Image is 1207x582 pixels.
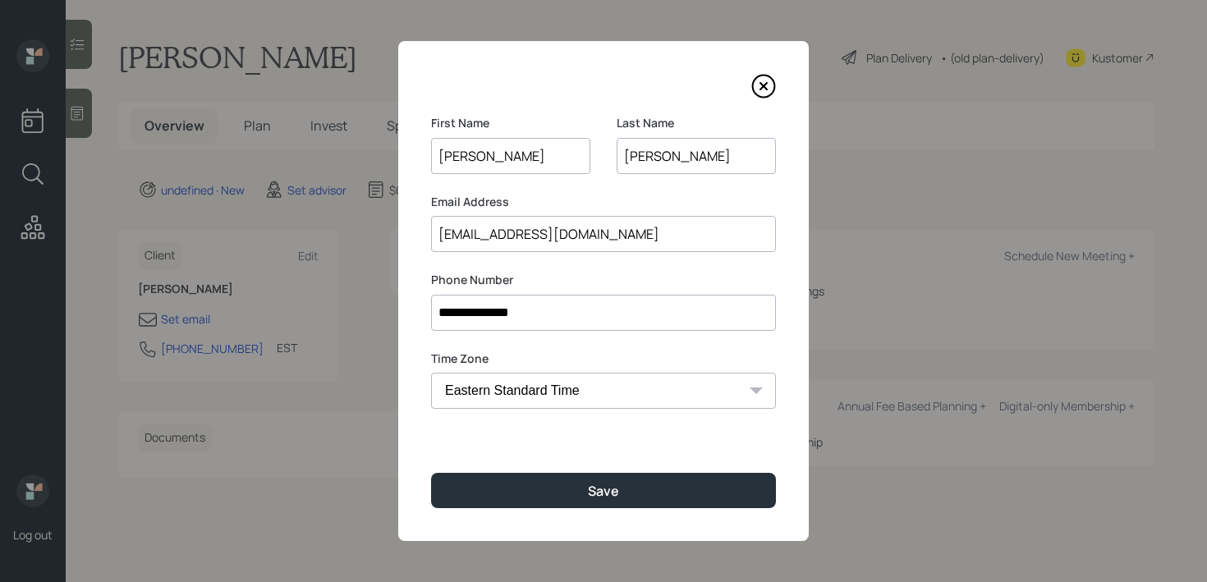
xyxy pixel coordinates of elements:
button: Save [431,473,776,508]
div: Save [588,482,619,500]
label: Phone Number [431,272,776,288]
label: First Name [431,115,590,131]
label: Last Name [617,115,776,131]
label: Time Zone [431,351,776,367]
label: Email Address [431,194,776,210]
